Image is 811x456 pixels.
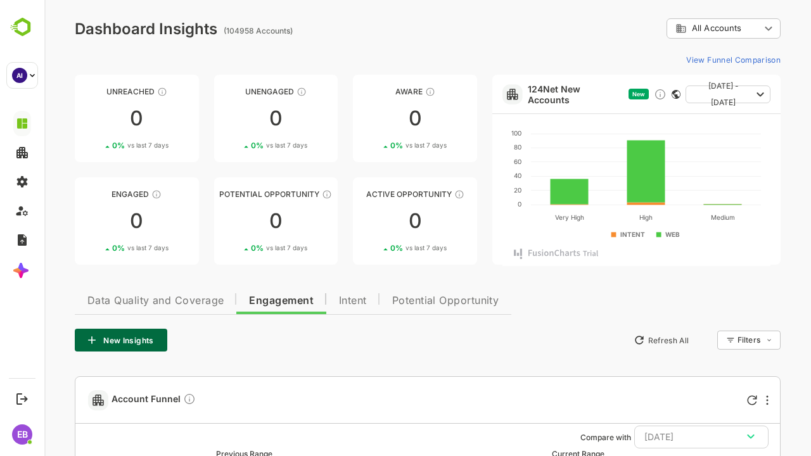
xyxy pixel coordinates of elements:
[637,49,736,70] button: View Funnel Comparison
[361,243,402,253] span: vs last 7 days
[278,189,288,199] div: These accounts are MQAs and can be passed on to Inside Sales
[595,213,608,222] text: High
[469,143,477,151] text: 80
[648,23,697,33] span: All Accounts
[107,189,117,199] div: These accounts are warm, further nurturing would qualify them to MQAs
[651,78,707,111] span: [DATE] - [DATE]
[12,424,32,445] div: EB
[30,211,155,231] div: 0
[309,189,433,199] div: Active Opportunity
[483,84,579,105] a: 124Net New Accounts
[588,91,601,98] span: New
[12,68,27,83] div: AI
[346,243,402,253] div: 0 %
[309,108,433,129] div: 0
[348,296,455,306] span: Potential Opportunity
[295,296,322,306] span: Intent
[361,141,402,150] span: vs last 7 days
[584,330,650,350] button: Refresh All
[207,243,263,253] div: 0 %
[666,213,690,221] text: Medium
[30,75,155,162] a: UnreachedThese accounts have not been engaged with for a defined time period00%vs last 7 days
[6,15,39,39] img: BambooboxLogoMark.f1c84d78b4c51b1a7b5f700c9845e183.svg
[222,243,263,253] span: vs last 7 days
[207,141,263,150] div: 0 %
[170,75,294,162] a: UnengagedThese accounts have not shown enough engagement and need nurturing00%vs last 7 days
[467,129,477,137] text: 100
[309,211,433,231] div: 0
[627,90,636,99] div: This card does not support filter and segments
[139,393,151,407] div: Compare Funnel to any previous dates, and click on any plot in the current funnel to view the det...
[83,243,124,253] span: vs last 7 days
[170,211,294,231] div: 0
[68,141,124,150] div: 0 %
[83,141,124,150] span: vs last 7 days
[179,26,252,35] ag: (104958 Accounts)
[693,335,716,345] div: Filters
[170,189,294,199] div: Potential Opportunity
[473,200,477,208] text: 0
[30,20,173,38] div: Dashboard Insights
[222,141,263,150] span: vs last 7 days
[590,426,724,448] button: [DATE]
[113,87,123,97] div: These accounts have not been engaged with for a defined time period
[469,172,477,179] text: 40
[469,186,477,194] text: 20
[622,16,736,41] div: All Accounts
[170,87,294,96] div: Unengaged
[610,88,622,101] div: Discover new ICP-fit accounts showing engagement — via intent surges, anonymous website visits, L...
[30,87,155,96] div: Unreached
[30,108,155,129] div: 0
[536,433,587,442] ag: Compare with
[170,108,294,129] div: 0
[410,189,420,199] div: These accounts have open opportunities which might be at any of the Sales Stages
[641,85,726,103] button: [DATE] - [DATE]
[67,393,151,407] span: Account Funnel
[68,243,124,253] div: 0 %
[703,395,713,405] div: Refresh
[30,177,155,265] a: EngagedThese accounts are warm, further nurturing would qualify them to MQAs00%vs last 7 days
[252,87,262,97] div: These accounts have not shown enough engagement and need nurturing
[43,296,179,306] span: Data Quality and Coverage
[600,429,714,445] div: [DATE]
[309,75,433,162] a: AwareThese accounts have just entered the buying cycle and need further nurturing00%vs last 7 days
[381,87,391,97] div: These accounts have just entered the buying cycle and need further nurturing
[469,158,477,165] text: 60
[309,177,433,265] a: Active OpportunityThese accounts have open opportunities which might be at any of the Sales Stage...
[631,23,716,34] div: All Accounts
[510,213,539,222] text: Very High
[30,189,155,199] div: Engaged
[692,329,736,351] div: Filters
[30,329,123,351] button: New Insights
[205,296,269,306] span: Engagement
[13,390,30,407] button: Logout
[170,177,294,265] a: Potential OpportunityThese accounts are MQAs and can be passed on to Inside Sales00%vs last 7 days
[309,87,433,96] div: Aware
[346,141,402,150] div: 0 %
[722,395,724,405] div: More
